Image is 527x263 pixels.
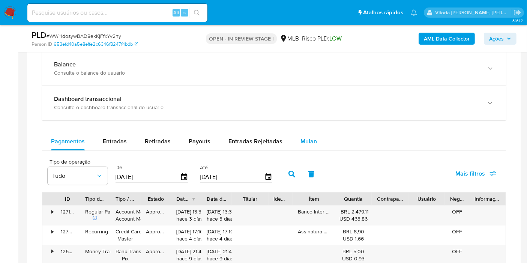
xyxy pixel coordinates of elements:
[419,33,475,45] button: AML Data Collector
[363,9,403,17] span: Atalhos rápidos
[54,41,138,48] a: 653efd40a5e8effe2c6346f8247f4bdb
[489,33,504,45] span: Ações
[513,9,521,17] a: Sair
[27,8,207,18] input: Pesquise usuários ou casos...
[411,9,417,16] a: Notificações
[173,9,179,16] span: Alt
[47,32,121,40] span: # WWHdosywBAD8ekKjFfxYv2ny
[206,33,277,44] p: OPEN - IN REVIEW STAGE I
[484,33,516,45] button: Ações
[329,34,342,43] span: LOW
[280,35,299,43] div: MLB
[424,33,470,45] b: AML Data Collector
[435,9,511,16] p: vitoria.caldeira@mercadolivre.com
[32,41,52,48] b: Person ID
[189,8,204,18] button: search-icon
[183,9,186,16] span: s
[512,18,523,24] span: 3.161.2
[302,35,342,43] span: Risco PLD:
[32,29,47,41] b: PLD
